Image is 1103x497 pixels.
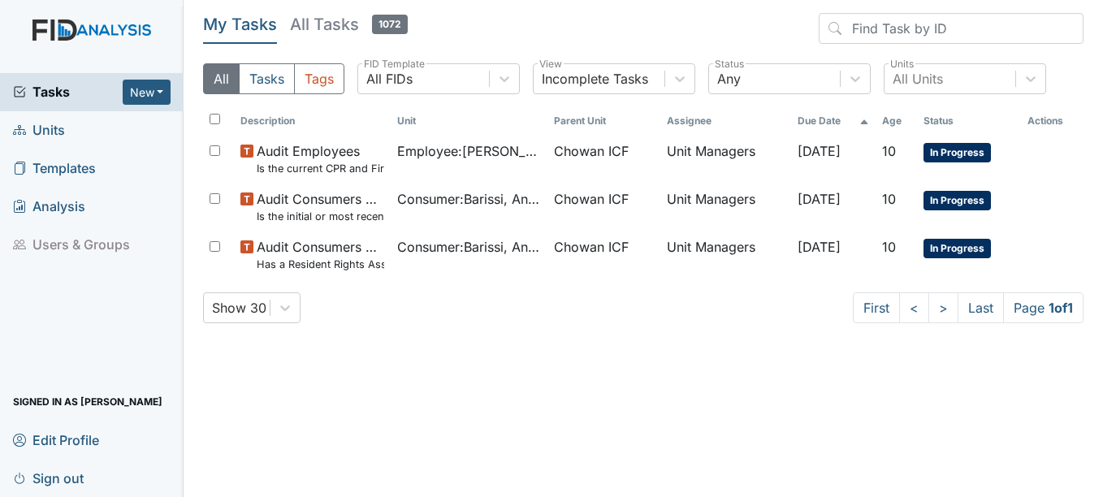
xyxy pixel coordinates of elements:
h5: My Tasks [203,13,277,36]
span: [DATE] [798,191,841,207]
span: Chowan ICF [554,189,629,209]
span: 10 [882,143,896,159]
span: 1072 [372,15,408,34]
span: Edit Profile [13,427,99,452]
span: Audit Consumers Charts Has a Resident Rights Assessment form been completed (18 years or older)? [257,237,384,272]
span: In Progress [923,143,991,162]
th: Toggle SortBy [391,107,547,135]
span: In Progress [923,239,991,258]
span: Signed in as [PERSON_NAME] [13,389,162,414]
th: Actions [1021,107,1084,135]
span: Consumer : Barissi, Angel [397,237,541,257]
div: Any [717,69,741,89]
div: Type filter [203,63,344,94]
span: Employee : [PERSON_NAME] [397,141,541,161]
span: Page [1003,292,1084,323]
span: Audit Employees Is the current CPR and First Aid Training Certificate found in the file(2 years)? [257,141,384,176]
a: Last [958,292,1004,323]
td: Unit Managers [660,183,791,231]
span: Chowan ICF [554,141,629,161]
a: First [853,292,900,323]
div: All Units [893,69,943,89]
span: [DATE] [798,143,841,159]
span: Analysis [13,194,85,219]
span: Consumer : Barissi, Angel [397,189,541,209]
button: Tasks [239,63,295,94]
span: [DATE] [798,239,841,255]
button: All [203,63,240,94]
div: Incomplete Tasks [542,69,648,89]
th: Toggle SortBy [791,107,876,135]
span: Sign out [13,465,84,491]
div: Show 30 [212,298,266,318]
small: Has a Resident Rights Assessment form been completed (18 years or older)? [257,257,384,272]
span: Units [13,118,65,143]
small: Is the initial or most recent Social Evaluation in the chart? [257,209,384,224]
span: Templates [13,156,96,181]
input: Toggle All Rows Selected [210,114,220,124]
button: New [123,80,171,105]
th: Toggle SortBy [876,107,917,135]
span: Audit Consumers Charts Is the initial or most recent Social Evaluation in the chart? [257,189,384,224]
a: > [928,292,958,323]
h5: All Tasks [290,13,408,36]
strong: 1 of 1 [1049,300,1073,316]
small: Is the current CPR and First Aid Training Certificate found in the file(2 years)? [257,161,384,176]
div: All FIDs [366,69,413,89]
span: 10 [882,239,896,255]
th: Assignee [660,107,791,135]
span: Chowan ICF [554,237,629,257]
td: Unit Managers [660,135,791,183]
span: In Progress [923,191,991,210]
a: < [899,292,929,323]
nav: task-pagination [853,292,1084,323]
a: Tasks [13,82,123,102]
th: Toggle SortBy [234,107,391,135]
th: Toggle SortBy [917,107,1020,135]
td: Unit Managers [660,231,791,279]
th: Toggle SortBy [547,107,660,135]
input: Find Task by ID [819,13,1084,44]
span: 10 [882,191,896,207]
button: Tags [294,63,344,94]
